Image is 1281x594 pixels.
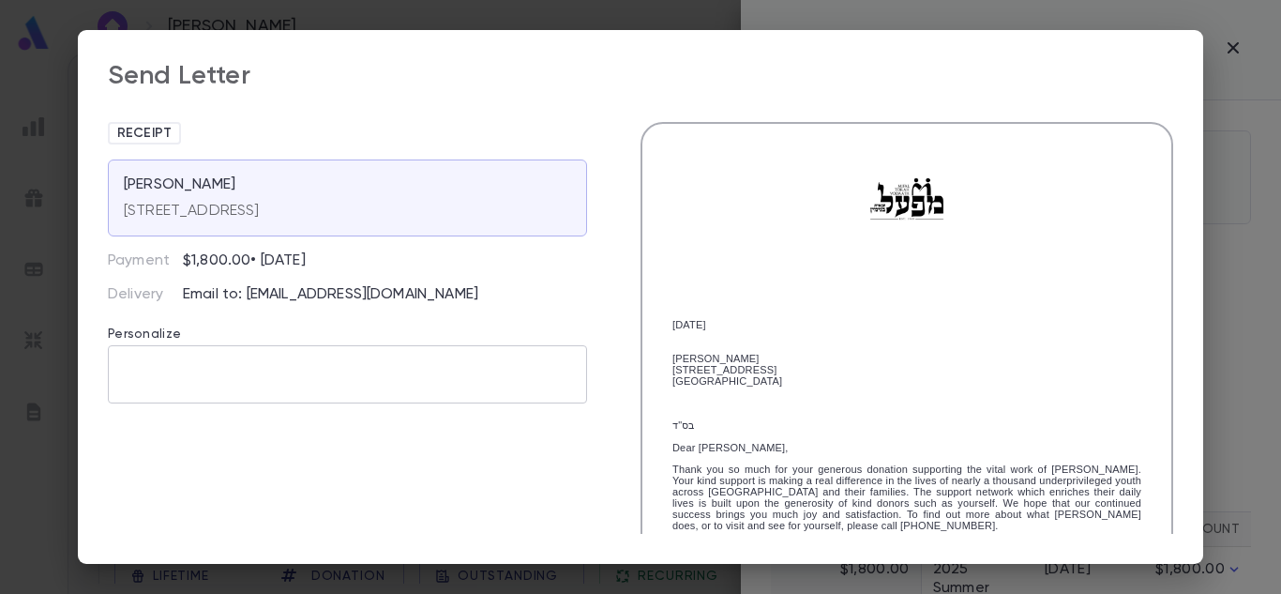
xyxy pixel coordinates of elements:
[124,175,235,194] p: [PERSON_NAME]
[672,353,1141,364] div: [PERSON_NAME]
[183,251,306,270] p: $1,800.00 • [DATE]
[672,442,1141,453] p: Dear [PERSON_NAME],
[183,285,587,304] p: Email to: [EMAIL_ADDRESS][DOMAIN_NAME]
[672,375,1141,387] div: [GEOGRAPHIC_DATA]
[108,251,183,270] p: Payment
[862,154,952,244] img: mifal logo-01.jpg
[108,304,587,345] p: Personalize
[672,319,1141,330] div: [DATE]
[108,60,250,92] div: Send Letter
[110,126,179,141] span: Receipt
[672,419,1141,432] p: בס"ד
[108,285,183,304] p: Delivery
[672,464,1141,531] p: Thank you so much for your generous donation supporting the vital work of [PERSON_NAME]. Your kin...
[124,202,260,221] p: [STREET_ADDRESS]
[672,364,1141,375] div: [STREET_ADDRESS]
